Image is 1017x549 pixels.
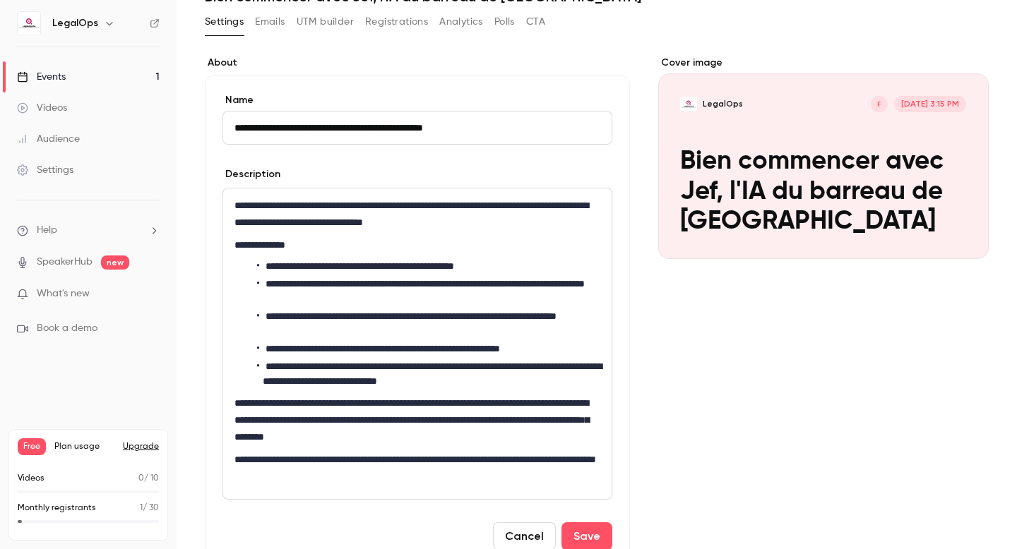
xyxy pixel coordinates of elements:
[52,16,98,30] h6: LegalOps
[222,93,612,107] label: Name
[101,255,129,270] span: new
[205,11,244,33] button: Settings
[18,472,44,485] p: Videos
[140,502,159,514] p: / 30
[18,502,96,514] p: Monthly registrants
[18,12,40,35] img: LegalOps
[37,286,90,301] span: What's new
[205,56,630,70] label: About
[17,223,160,238] li: help-dropdown-opener
[17,163,73,177] div: Settings
[37,321,97,336] span: Book a demo
[223,188,612,499] div: editor
[526,11,545,33] button: CTA
[17,101,67,115] div: Videos
[17,70,66,84] div: Events
[54,441,114,452] span: Plan usage
[658,56,989,70] label: Cover image
[439,11,483,33] button: Analytics
[365,11,428,33] button: Registrations
[140,504,143,512] span: 1
[222,167,280,181] label: Description
[37,223,57,238] span: Help
[222,188,612,500] section: description
[17,132,80,146] div: Audience
[138,474,144,483] span: 0
[658,56,989,259] section: Cover image
[138,472,159,485] p: / 10
[297,11,354,33] button: UTM builder
[494,11,515,33] button: Polls
[123,441,159,452] button: Upgrade
[37,255,93,270] a: SpeakerHub
[255,11,285,33] button: Emails
[18,438,46,455] span: Free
